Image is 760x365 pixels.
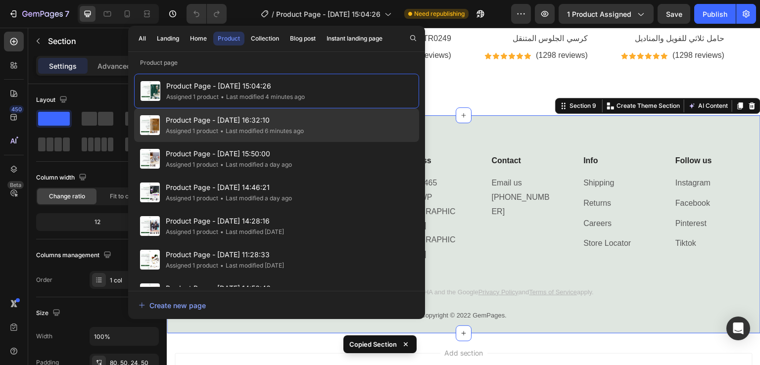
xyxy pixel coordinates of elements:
[36,171,89,184] div: Column width
[166,249,284,261] span: Product Page - [DATE] 11:28:33
[220,262,224,269] span: •
[190,34,207,43] div: Home
[285,32,320,46] button: Blog post
[220,228,224,235] span: •
[362,261,410,268] u: Terms of Service
[274,320,321,330] span: Add section
[414,9,465,18] span: Need republishing
[219,92,305,102] div: Last modified 4 minutes ago
[509,171,543,180] a: Facebook
[520,72,563,84] button: AI Content
[213,32,244,46] button: Product
[417,128,476,138] p: Info
[167,28,760,365] iframe: Design area
[218,160,292,170] div: Last modified a day ago
[509,211,529,220] a: Tiktok
[658,4,690,24] button: Save
[290,34,316,43] div: Blog post
[218,126,304,136] div: Last modified 6 minutes ago
[327,34,382,43] div: Instant landing page
[49,192,85,201] span: Change ratio
[48,35,129,47] p: Section
[4,4,74,24] button: 7
[166,126,218,136] div: Assigned 1 product
[65,8,69,20] p: 7
[134,32,150,46] button: All
[559,4,654,24] button: 1 product assigned
[218,34,240,43] div: Product
[233,128,292,138] p: Address
[218,261,284,271] div: Last modified [DATE]
[726,317,750,340] div: Open Intercom Messenger
[417,191,445,200] a: Careers
[509,191,540,200] a: Pinterest
[325,148,384,191] p: Email us [PHONE_NUMBER]
[36,332,52,341] div: Width
[110,276,156,285] div: 1 col
[246,32,284,46] button: Collection
[166,261,218,271] div: Assigned 1 product
[509,151,544,159] a: Instagram
[36,307,62,320] div: Size
[509,128,568,138] p: Follow us
[36,275,52,284] div: Order
[450,74,513,83] p: Create Theme Section
[36,249,113,262] div: Columns management
[220,194,224,202] span: •
[218,193,292,203] div: Last modified a day ago
[417,171,444,180] a: Returns
[166,80,305,92] span: Product Page - [DATE] 15:04:26
[166,92,219,102] div: Assigned 1 product
[272,9,274,19] span: /
[166,215,284,227] span: Product Page - [DATE] 14:28:16
[97,61,131,71] p: Advanced
[110,192,146,201] span: Fit to content
[166,160,218,170] div: Assigned 1 product
[157,34,179,43] div: Landing
[322,32,387,46] button: Instant landing page
[38,215,157,229] div: 12
[166,148,292,160] span: Product Page - [DATE] 15:50:00
[220,127,224,135] span: •
[251,34,279,43] div: Collection
[36,93,69,107] div: Layout
[221,93,224,100] span: •
[694,4,736,24] button: Publish
[166,282,284,294] span: Product Page - [DATE] 14:56:46
[139,34,146,43] div: All
[26,283,568,293] p: Copyright © 2022 GemPages.
[417,151,447,159] a: Shipping
[166,227,218,237] div: Assigned 1 product
[128,58,425,68] p: Product page
[26,260,568,270] p: This site protected by reCAPTCHA and the Google and apply.
[312,261,352,268] a: Privacy Policy
[417,211,464,220] a: Store Locator
[186,32,211,46] button: Home
[325,128,384,138] p: Contact
[166,182,292,193] span: Product Page - [DATE] 14:46:21
[349,339,397,349] p: Copied Section
[139,300,206,311] div: Create new page
[166,193,218,203] div: Assigned 1 product
[233,148,292,234] p: Signel 465 1012 WP [GEOGRAPHIC_DATA] [GEOGRAPHIC_DATA]
[138,295,415,315] button: Create new page
[49,61,77,71] p: Settings
[9,105,24,113] div: 450
[7,181,24,189] div: Beta
[152,32,184,46] button: Landing
[187,4,227,24] div: Undo/Redo
[166,114,304,126] span: Product Page - [DATE] 16:32:10
[703,9,727,19] div: Publish
[276,9,380,19] span: Product Page - [DATE] 15:04:26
